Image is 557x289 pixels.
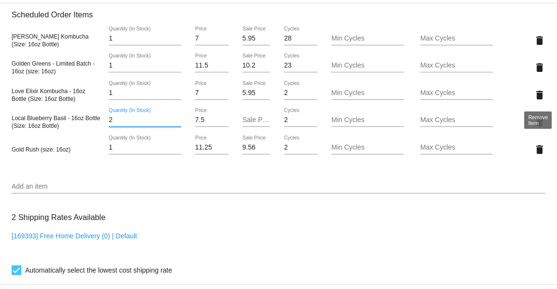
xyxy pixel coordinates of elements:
mat-icon: delete [534,35,545,46]
input: Quantity (In Stock) [109,116,181,124]
input: Price [195,144,229,151]
input: Min Cycles [331,144,404,151]
input: Max Cycles [420,35,493,42]
input: Sale Price [243,89,271,97]
mat-icon: delete [534,62,545,73]
input: Quantity (In Stock) [109,144,181,151]
input: Price [195,62,229,69]
input: Quantity (In Stock) [109,35,181,42]
span: [PERSON_NAME] Kombucha (Size: 16oz Bottle) [12,33,88,48]
input: Min Cycles [331,62,404,69]
a: [169393] Free Home Delivery (0) | Default [12,232,137,240]
input: Price [195,116,229,124]
input: Sale Price [243,35,271,42]
input: Sale Price [243,116,271,124]
span: Golden Greens - Limited Batch - 16oz (size: 16oz) [12,60,95,75]
input: Quantity (In Stock) [109,62,181,69]
input: Price [195,35,229,42]
h3: 2 Shipping Rates Available [12,207,105,228]
span: Love Elixir Kombucha - 16oz Bottle (Size: 16oz Bottle) [12,88,86,102]
input: Cycles [284,144,317,151]
input: Min Cycles [331,89,404,97]
mat-icon: delete [534,144,545,155]
input: Max Cycles [420,144,493,151]
input: Max Cycles [420,89,493,97]
input: Min Cycles [331,35,404,42]
mat-icon: delete [534,89,545,101]
input: Min Cycles [331,116,404,124]
input: Add an item [12,183,545,191]
input: Cycles [284,116,317,124]
input: Sale Price [243,62,271,69]
span: Local Blueberry Basil - 16oz Bottle (Size: 16oz Bottle) [12,115,100,129]
h3: Scheduled Order Items [12,3,545,19]
input: Price [195,89,229,97]
input: Cycles [284,62,317,69]
input: Quantity (In Stock) [109,89,181,97]
mat-icon: delete [534,116,545,128]
input: Cycles [284,35,317,42]
input: Max Cycles [420,116,493,124]
span: Automatically select the lowest cost shipping rate [25,264,172,276]
input: Sale Price [243,144,271,151]
input: Max Cycles [420,62,493,69]
span: Gold Rush (size: 16oz) [12,146,71,153]
input: Cycles [284,89,317,97]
